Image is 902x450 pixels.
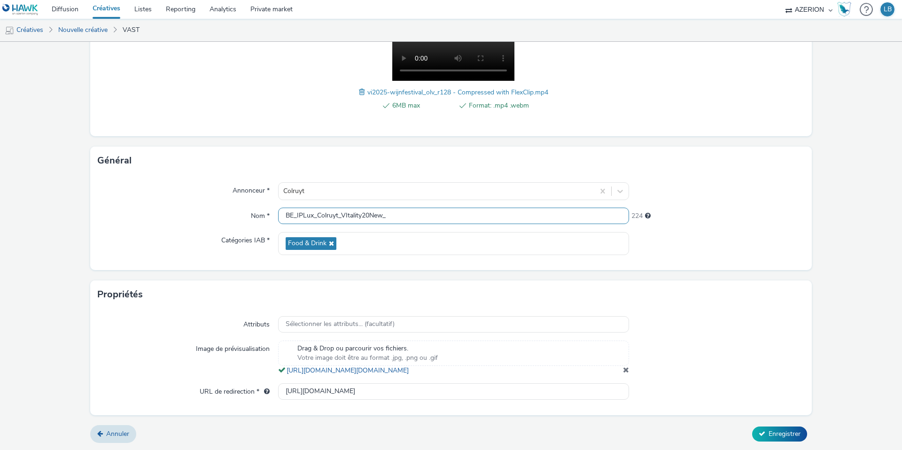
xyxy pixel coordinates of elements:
input: url... [278,383,629,400]
span: Food & Drink [288,240,327,248]
label: Nom * [247,208,273,221]
span: Format: .mp4 .webm [469,100,529,111]
div: 255 caractères maximum [645,211,651,221]
label: Attributs [240,316,273,329]
a: Annuler [90,425,136,443]
span: Annuler [106,429,129,438]
a: Nouvelle créative [54,19,112,41]
span: Votre image doit être au format .jpg, .png ou .gif [297,353,438,363]
label: Image de prévisualisation [192,341,273,354]
span: 6MB max [392,100,452,111]
label: URL de redirection * [196,383,273,396]
a: Hawk Academy [837,2,855,17]
label: Annonceur * [229,182,273,195]
span: vi2025-wijnfestival_olv_r128 - Compressed with FlexClip.mp4 [367,88,548,97]
img: undefined Logo [2,4,39,16]
img: Hawk Academy [837,2,851,17]
img: mobile [5,26,14,35]
a: VAST [118,19,144,41]
span: 224 [631,211,643,221]
a: [URL][DOMAIN_NAME][DOMAIN_NAME] [287,366,412,375]
h3: Propriétés [97,287,143,302]
h3: Général [97,154,132,168]
input: Nom [278,208,629,224]
span: Enregistrer [769,429,801,438]
button: Enregistrer [752,427,807,442]
span: Drag & Drop ou parcourir vos fichiers. [297,344,438,353]
label: Catégories IAB * [218,232,273,245]
div: L'URL de redirection sera utilisée comme URL de validation avec certains SSP et ce sera l'URL de ... [259,387,270,396]
span: Sélectionner les attributs... (facultatif) [286,320,395,328]
div: LB [884,2,892,16]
